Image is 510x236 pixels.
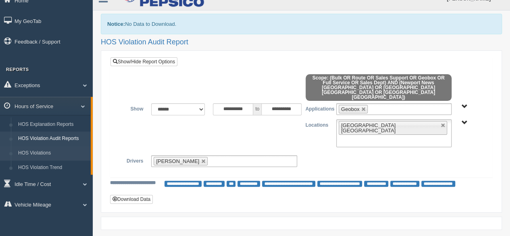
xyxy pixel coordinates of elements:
label: Show [117,103,147,113]
a: HOS Violation Trend [15,161,91,175]
span: to [253,103,261,115]
label: Applications [301,103,332,113]
a: HOS Violation Audit Reports [15,132,91,146]
span: [PERSON_NAME] [156,158,199,164]
h2: HOS Violation Audit Report [101,38,502,46]
span: Geobox [341,106,360,112]
button: Download Data [110,195,153,204]
div: No Data to Download. [101,14,502,34]
a: Show/Hide Report Options [110,57,177,66]
b: Notice: [107,21,125,27]
label: Locations [302,119,332,129]
span: [GEOGRAPHIC_DATA] [GEOGRAPHIC_DATA] [341,122,396,134]
label: Drivers [117,155,147,165]
a: HOS Violations [15,146,91,161]
a: HOS Explanation Reports [15,117,91,132]
span: Scope: (Bulk OR Route OR Sales Support OR Geobox OR Full Service OR Sales Dept) AND (Newport News... [306,74,452,101]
